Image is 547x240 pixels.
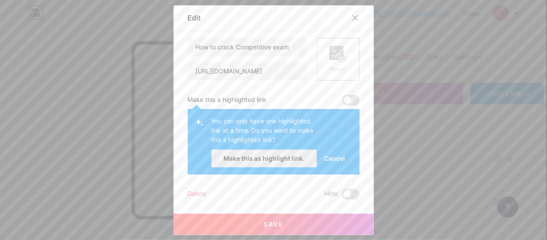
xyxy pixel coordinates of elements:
div: You can only have one highlighted link at a time. Do you want to make this a highlighted link? [211,116,317,150]
input: Title [188,38,306,56]
span: Make this as highlight link. [223,155,304,162]
div: Picture [329,66,347,73]
button: Cancel [317,150,352,167]
span: Save [263,220,284,228]
input: URL [188,62,306,80]
div: Edit [188,12,201,23]
button: Save [174,214,374,235]
div: Make this a highlighted link [188,95,267,106]
span: Hide [325,189,338,199]
span: Cancel [324,154,345,163]
button: Make this as highlight link. [211,150,317,167]
div: Delete [188,189,207,199]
